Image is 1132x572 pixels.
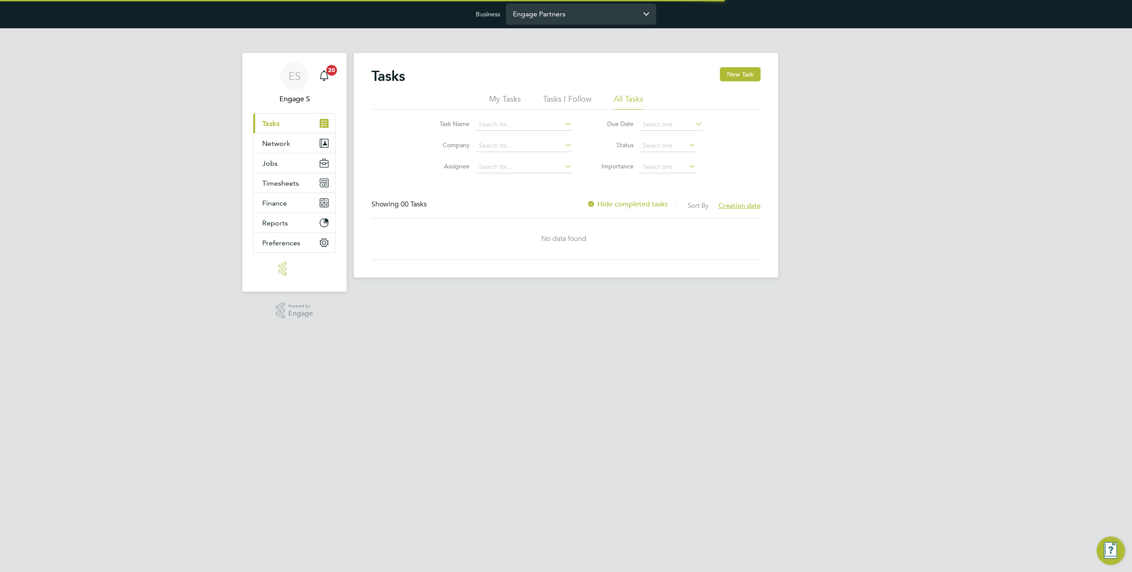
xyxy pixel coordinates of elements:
span: 20 [326,65,337,76]
a: Powered byEngage [276,302,314,319]
label: Hide completed tasks [587,200,668,209]
label: Business [476,10,500,18]
button: Jobs [253,153,336,173]
nav: Main navigation [242,53,347,292]
label: Due Date [594,120,634,128]
button: Preferences [253,233,336,252]
span: Preferences [262,239,300,247]
div: Showing [371,200,428,209]
li: Tasks I Follow [543,94,592,110]
span: Reports [262,219,288,227]
label: Assignee [430,162,470,170]
span: 00 Tasks [401,200,427,209]
label: Task Name [430,120,470,128]
button: Network [253,133,336,153]
label: Importance [594,162,634,170]
input: Search for... [476,140,572,152]
input: Select one [640,161,696,173]
li: My Tasks [489,94,521,110]
a: Tasks [253,114,336,133]
span: Engage [288,310,313,317]
a: ESEngage S [253,62,336,104]
span: Powered by [288,302,313,310]
label: Company [430,141,470,149]
input: Search for... [476,161,572,173]
button: Timesheets [253,173,336,193]
span: Finance [262,199,287,207]
div: No data found [371,234,756,244]
input: Select one [640,140,696,152]
a: 20 [315,62,333,90]
span: Network [262,139,290,148]
span: Tasks [262,119,279,128]
button: New Task [720,67,761,81]
span: ES [288,70,301,82]
button: Finance [253,193,336,213]
a: Go to home page [253,262,336,276]
span: Timesheets [262,179,299,187]
span: Creation date [719,201,761,210]
img: engage-logo-retina.png [279,262,310,276]
label: Sort By [688,201,708,210]
li: All Tasks [614,94,643,110]
input: Search for... [476,118,572,131]
span: Jobs [262,159,278,168]
span: Engage S [253,94,336,104]
label: Status [594,141,634,149]
input: Select one [640,118,703,131]
button: Reports [253,213,336,233]
h2: Tasks [371,67,405,85]
button: Engage Resource Center [1097,537,1125,565]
